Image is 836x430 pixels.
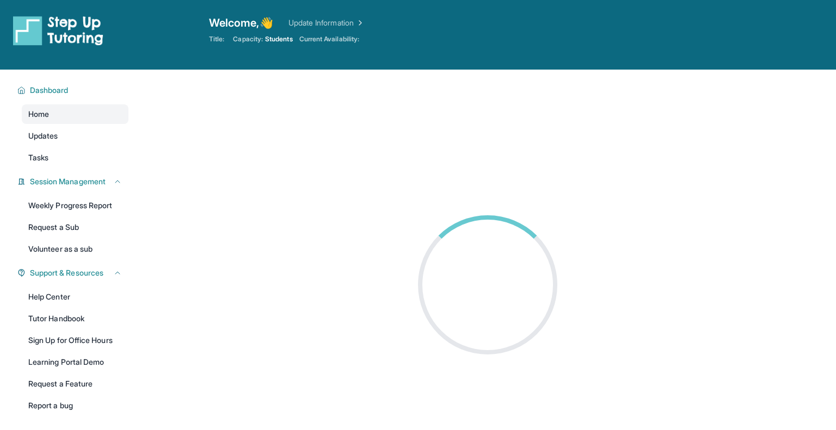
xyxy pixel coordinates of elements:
[233,35,263,43] span: Capacity:
[30,85,69,96] span: Dashboard
[209,15,273,30] span: Welcome, 👋
[26,267,122,278] button: Support & Resources
[22,396,128,415] a: Report a bug
[26,85,122,96] button: Dashboard
[22,239,128,259] a: Volunteer as a sub
[288,17,365,28] a: Update Information
[22,352,128,372] a: Learning Portal Demo
[22,148,128,167] a: Tasks
[28,130,58,141] span: Updates
[209,35,224,43] span: Title:
[22,309,128,328] a: Tutor Handbook
[22,104,128,124] a: Home
[265,35,293,43] span: Students
[26,176,122,187] button: Session Management
[22,287,128,307] a: Help Center
[22,217,128,237] a: Request a Sub
[13,15,103,46] img: logo
[22,331,128,350] a: Sign Up for Office Hours
[30,176,106,187] span: Session Management
[28,152,48,163] span: Tasks
[22,126,128,146] a: Updates
[22,196,128,215] a: Weekly Progress Report
[30,267,103,278] span: Support & Resources
[299,35,359,43] span: Current Availability:
[28,109,49,120] span: Home
[354,17,365,28] img: Chevron Right
[22,374,128,394] a: Request a Feature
